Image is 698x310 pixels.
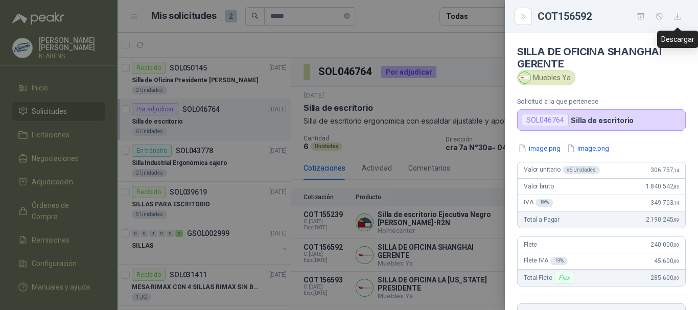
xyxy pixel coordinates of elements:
[522,114,569,126] div: SOL046764
[673,200,679,206] span: ,14
[673,242,679,248] span: ,00
[519,72,530,83] img: Company Logo
[524,216,560,223] span: Total a Pagar
[538,8,686,25] div: COT156592
[524,166,600,174] span: Valor unitario
[517,70,575,85] div: Muebles Ya
[524,241,537,248] span: Flete
[650,241,679,248] span: 240.000
[517,143,562,154] button: image.png
[646,216,679,223] span: 2.190.245
[517,45,686,70] h4: SILLA DE OFICINA SHANGHAI GERENTE
[524,183,553,190] span: Valor bruto
[673,184,679,189] span: ,85
[673,217,679,223] span: ,99
[524,257,568,265] span: Flete IVA
[524,199,553,207] span: IVA
[566,143,610,154] button: image.png
[650,166,679,174] span: 306.757
[650,274,679,281] span: 285.600
[550,257,568,265] div: 19 %
[563,166,600,174] div: x 6 Unidades
[554,272,574,284] div: Flex
[673,258,679,264] span: ,00
[673,275,679,281] span: ,00
[517,98,686,105] p: Solicitud a la que pertenece
[524,272,576,284] span: Total Flete
[571,116,634,125] p: Silla de escritorio
[517,10,529,22] button: Close
[536,199,553,207] div: 19 %
[673,168,679,173] span: ,14
[654,257,679,265] span: 45.600
[650,199,679,206] span: 349.703
[646,183,679,190] span: 1.840.542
